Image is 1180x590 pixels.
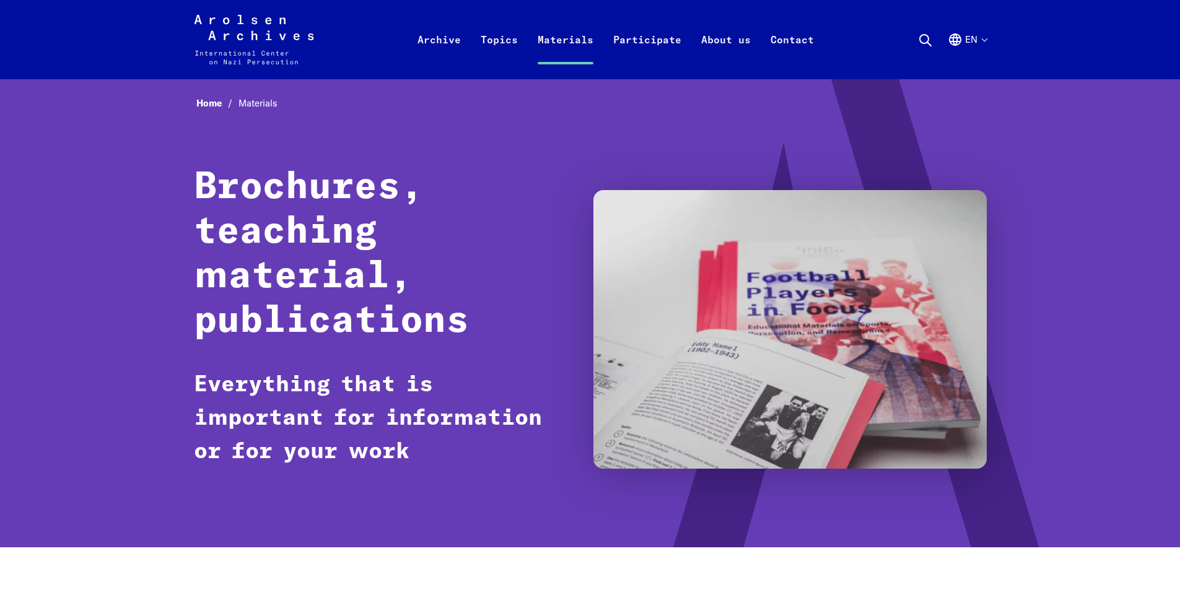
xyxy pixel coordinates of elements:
a: Archive [408,30,471,79]
a: About us [691,30,761,79]
a: Topics [471,30,528,79]
nav: Breadcrumb [194,94,987,113]
a: Materials [528,30,603,79]
a: Home [196,97,238,109]
a: Contact [761,30,824,79]
span: Materials [238,97,278,109]
p: Everything that is important for information or for your work [194,368,569,469]
button: English, language selection [948,32,987,77]
strong: Brochures, teaching material, publications [194,169,469,340]
a: Participate [603,30,691,79]
nav: Primary [408,15,824,64]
